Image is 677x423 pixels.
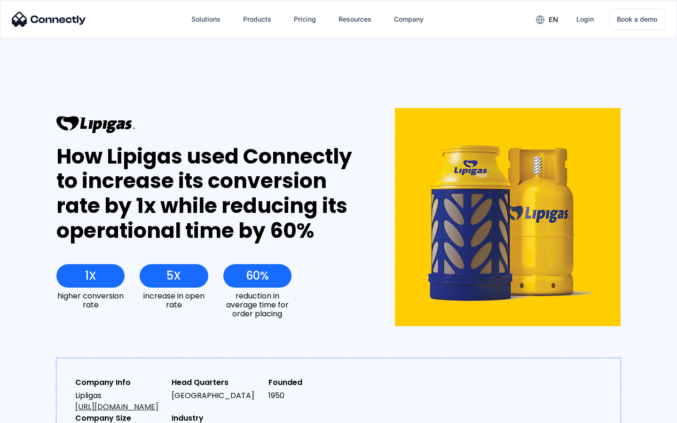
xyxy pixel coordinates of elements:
div: higher conversion rate [56,291,125,309]
div: en [549,13,558,26]
div: increase in open rate [140,291,208,309]
div: Pricing [294,13,316,26]
div: 5X [166,269,181,282]
div: Products [243,13,271,26]
div: 1950 [268,390,357,401]
div: Company Info [75,377,164,388]
img: Connectly Logo [12,12,86,27]
div: Lipligas [75,390,164,413]
ul: Language list [19,407,56,420]
div: Company [394,13,424,26]
a: Pricing [286,8,323,31]
a: Login [569,8,601,31]
aside: Language selected: English [9,407,56,420]
div: How Lipigas used Connectly to increase its conversion rate by 1x while reducing its operational t... [56,144,361,243]
div: 1X [85,269,96,282]
div: Head Quarters [172,377,260,388]
div: Login [576,13,594,26]
div: reduction in average time for order placing [223,291,291,319]
div: [GEOGRAPHIC_DATA] [172,390,260,401]
div: Solutions [191,13,220,26]
a: Book a demo [609,8,665,30]
div: 60% [246,269,269,282]
div: Resources [338,13,371,26]
a: [URL][DOMAIN_NAME] [75,401,158,412]
div: Founded [268,377,357,388]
